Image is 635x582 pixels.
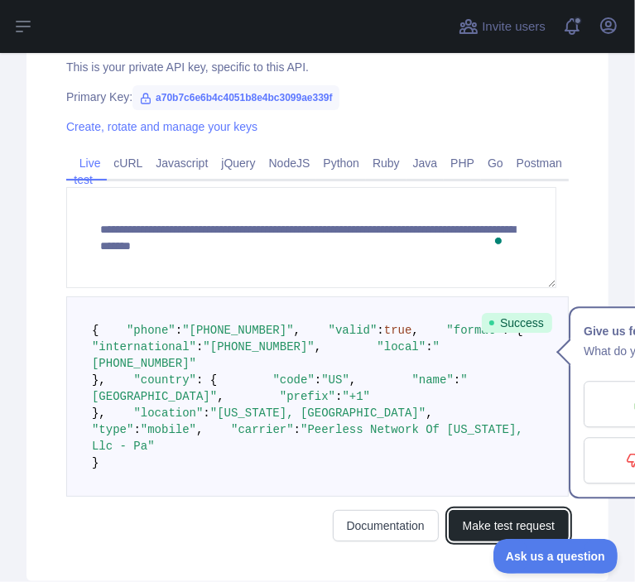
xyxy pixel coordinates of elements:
a: Postman [510,150,569,176]
a: Live test [73,150,101,193]
span: : [294,423,301,436]
a: Ruby [366,150,406,176]
span: "local" [377,340,426,354]
span: Success [482,313,552,333]
span: "Peerless Network Of [US_STATE], Llc - Pa" [92,423,530,453]
span: , [349,373,356,387]
a: Create, rotate and manage your keys [66,120,257,133]
span: , [426,406,432,420]
a: PHP [444,150,481,176]
span: "valid" [329,324,378,337]
span: : [315,373,321,387]
span: : [176,324,182,337]
span: "+1" [342,390,370,403]
textarea: To enrich screen reader interactions, please activate Accessibility in Grammarly extension settings [66,187,556,288]
span: { [92,324,99,337]
span: "[PHONE_NUMBER]" [92,340,440,370]
span: Invite users [482,17,546,36]
span: : [196,340,203,354]
span: : [426,340,432,354]
a: Go [481,150,510,176]
a: Java [406,150,445,176]
span: "prefix" [280,390,335,403]
span: "US" [321,373,349,387]
span: }, [92,406,106,420]
span: : [454,373,460,387]
span: : { [503,324,523,337]
span: "format" [447,324,503,337]
span: , [315,340,321,354]
span: : [335,390,342,403]
span: , [217,390,224,403]
span: : [377,324,383,337]
span: : [203,406,209,420]
span: "code" [272,373,314,387]
span: , [196,423,203,436]
span: : [133,423,140,436]
span: "carrier" [231,423,294,436]
a: Javascript [149,150,214,176]
div: This is your private API key, specific to this API. [66,59,569,75]
span: "location" [133,406,203,420]
a: NodeJS [262,150,317,176]
a: jQuery [214,150,262,176]
button: Invite users [455,13,549,40]
span: true [384,324,412,337]
button: Make test request [449,510,569,541]
span: "[PHONE_NUMBER]" [182,324,293,337]
iframe: Toggle Customer Support [493,539,618,574]
span: "country" [133,373,196,387]
span: a70b7c6e6b4c4051b8e4bc3099ae339f [132,85,339,110]
span: : { [196,373,217,387]
span: "[GEOGRAPHIC_DATA]" [92,373,468,403]
span: "mobile" [141,423,196,436]
span: }, [92,373,106,387]
span: "type" [92,423,133,436]
a: cURL [107,150,149,176]
div: Primary Key: [66,89,569,105]
span: "international" [92,340,196,354]
span: , [412,324,419,337]
a: Documentation [333,510,439,541]
span: "name" [412,373,454,387]
span: "[PHONE_NUMBER]" [203,340,314,354]
a: Python [316,150,366,176]
span: "phone" [127,324,176,337]
span: , [294,324,301,337]
span: "[US_STATE], [GEOGRAPHIC_DATA]" [210,406,426,420]
span: } [92,456,99,469]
